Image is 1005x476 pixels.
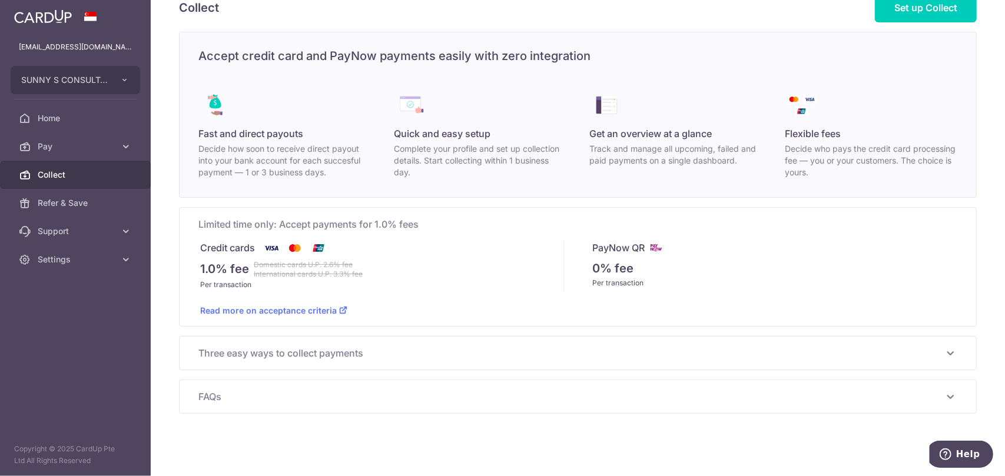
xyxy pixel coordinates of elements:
[198,390,943,404] span: FAQs
[21,74,108,86] span: SUNNY S CONSULTANCY
[198,346,943,360] span: Three easy ways to collect payments
[38,112,115,124] span: Home
[592,259,633,277] p: 0% fee
[38,169,115,181] span: Collect
[649,241,664,255] img: paynow-md-4fe65508ce96feda548756c5ee0e473c78d4820b8ea51387c6e4ad89e58a5e61.png
[394,127,490,141] span: Quick and easy setup
[200,241,255,255] p: Credit cards
[283,241,307,255] img: Mastercard
[11,66,140,94] button: SUNNY S CONSULTANCY
[19,41,132,53] p: [EMAIL_ADDRESS][DOMAIN_NAME]
[785,89,818,122] img: collect_benefits-payment-logos-dce544b9a714b2bc395541eb8d6324069de0a0c65b63ad9c2b4d71e4e11ae343.png
[198,346,957,360] p: Three easy ways to collect payments
[930,441,993,470] iframe: Opens a widget where you can find more information
[394,143,566,178] p: Complete your profile and set up collection details. Start collecting within 1 business day.
[198,143,370,178] p: Decide how soon to receive direct payout into your bank account for each succesful payment — 1 or...
[592,241,645,255] p: PayNow QR
[14,9,72,24] img: CardUp
[254,260,363,279] strike: Domestic cards U.P. 2.6% fee International cards U.P. 3.3% fee
[260,241,283,255] img: Visa
[198,127,303,141] span: Fast and direct payouts
[785,143,957,178] p: Decide who pays the credit card processing fee — you or your customers. The choice is yours.
[198,390,957,404] p: FAQs
[590,127,712,141] span: Get an overview at a glance
[307,241,330,255] img: Union Pay
[592,277,956,289] div: Per transaction
[38,141,115,152] span: Pay
[894,2,957,14] span: Set up Collect
[38,197,115,209] span: Refer & Save
[590,143,762,167] p: Track and manage all upcoming, failed and paid payments on a single dashboard.
[200,279,563,291] div: Per transaction
[200,305,347,315] a: Read more on acceptance criteria
[26,8,51,19] span: Help
[198,89,231,122] img: collect_benefits-direct_payout-68d016c079b23098044efbcd1479d48bd02143683a084563df2606996dc465b2.png
[198,217,957,231] span: Limited time only: Accept payments for 1.0% fees
[180,46,976,65] h5: Accept credit card and PayNow payments easily with zero integration
[590,89,623,122] img: collect_benefits-all-in-one-overview-ecae168be53d4dea631b4473abdc9059fc34e556e287cb8dd7d0b18560f7...
[38,254,115,265] span: Settings
[394,89,427,122] img: collect_benefits-quick_setup-238ffe9d55e53beed05605bc46673ff5ef3689472e416b62ebc7d0ab8d3b3a0b.png
[38,225,115,237] span: Support
[200,260,249,279] p: 1.0% fee
[785,127,841,141] span: Flexible fees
